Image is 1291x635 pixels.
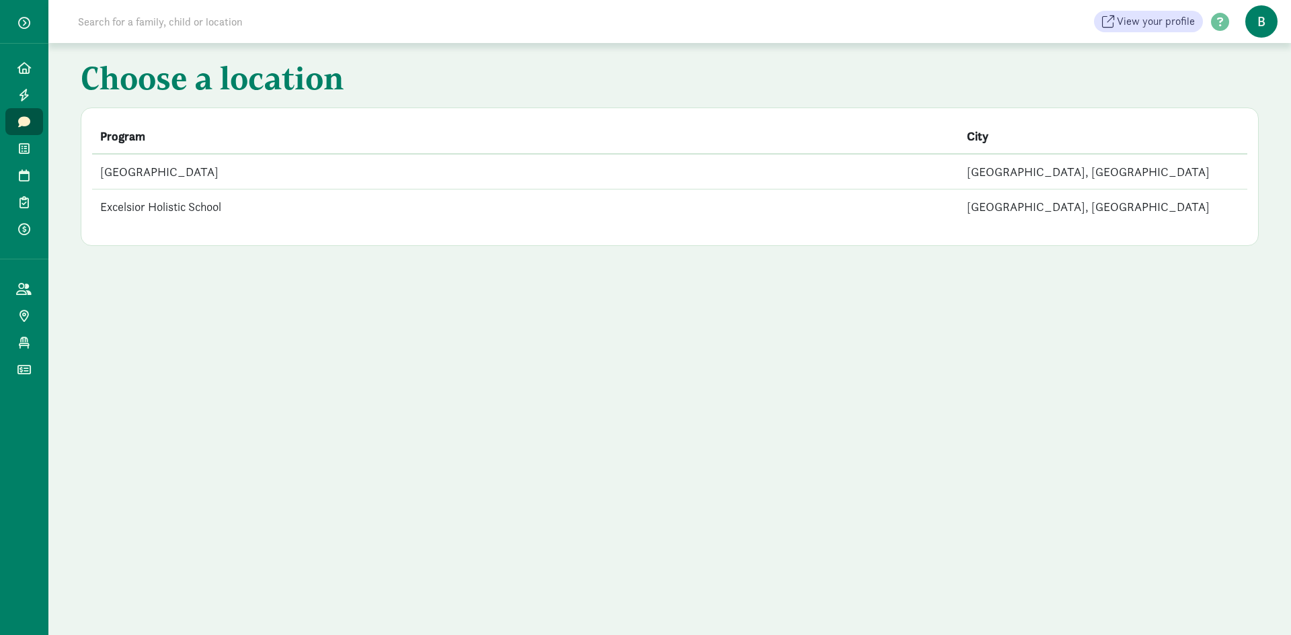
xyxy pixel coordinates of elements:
[1094,11,1203,32] a: View your profile
[1117,13,1195,30] span: View your profile
[81,59,928,102] h1: Choose a location
[92,154,959,189] td: [GEOGRAPHIC_DATA]
[92,189,959,224] td: Excelsior Holistic School
[1245,5,1278,38] span: B
[1224,570,1291,635] iframe: Chat Widget
[959,154,1248,189] td: [GEOGRAPHIC_DATA], [GEOGRAPHIC_DATA]
[70,8,447,35] input: Search for a family, child or location
[959,119,1248,154] th: City
[959,189,1248,224] td: [GEOGRAPHIC_DATA], [GEOGRAPHIC_DATA]
[92,119,959,154] th: Program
